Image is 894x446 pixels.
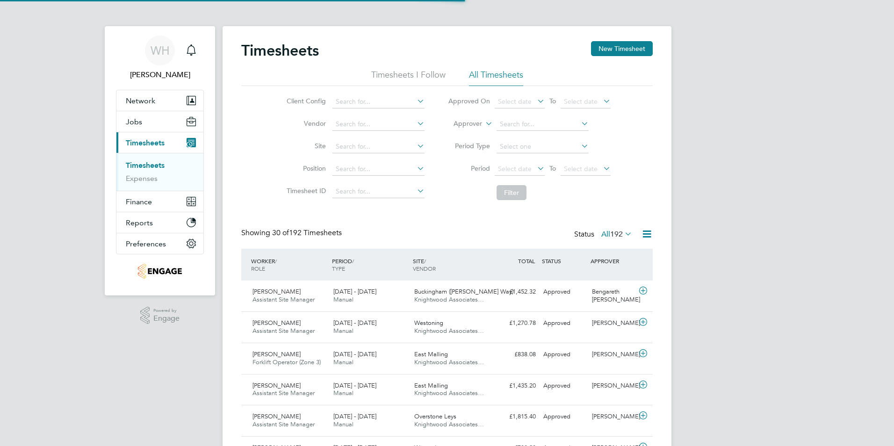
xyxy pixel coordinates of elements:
[241,228,344,238] div: Showing
[252,319,301,327] span: [PERSON_NAME]
[491,347,540,362] div: £838.08
[333,327,353,335] span: Manual
[333,319,376,327] span: [DATE] - [DATE]
[413,265,436,272] span: VENDOR
[414,412,456,420] span: Overstone Leys
[333,412,376,420] span: [DATE] - [DATE]
[116,111,203,132] button: Jobs
[140,307,180,324] a: Powered byEngage
[126,138,165,147] span: Timesheets
[116,90,203,111] button: Network
[448,142,490,150] label: Period Type
[332,118,425,131] input: Search for...
[333,381,376,389] span: [DATE] - [DATE]
[284,164,326,173] label: Position
[540,316,588,331] div: Approved
[497,185,526,200] button: Filter
[272,228,342,237] span: 192 Timesheets
[497,140,589,153] input: Select one
[591,41,653,56] button: New Timesheet
[414,295,484,303] span: Knightwood Associates…
[411,252,491,277] div: SITE
[284,119,326,128] label: Vendor
[588,409,637,424] div: [PERSON_NAME]
[116,212,203,233] button: Reports
[116,69,204,80] span: Will Hiles
[251,265,265,272] span: ROLE
[252,389,315,397] span: Assistant Site Manager
[252,412,301,420] span: [PERSON_NAME]
[105,26,215,295] nav: Main navigation
[126,218,153,227] span: Reports
[414,327,484,335] span: Knightwood Associates…
[126,161,165,170] a: Timesheets
[414,381,448,389] span: East Malling
[424,257,426,265] span: /
[249,252,330,277] div: WORKER
[284,142,326,150] label: Site
[333,389,353,397] span: Manual
[332,163,425,176] input: Search for...
[126,117,142,126] span: Jobs
[540,409,588,424] div: Approved
[116,132,203,153] button: Timesheets
[272,228,289,237] span: 30 of
[588,284,637,308] div: Bengareth [PERSON_NAME]
[414,319,443,327] span: Westoning
[540,378,588,394] div: Approved
[332,185,425,198] input: Search for...
[332,265,345,272] span: TYPE
[498,165,532,173] span: Select date
[252,358,321,366] span: Forklift Operator (Zone 3)
[498,97,532,106] span: Select date
[588,378,637,394] div: [PERSON_NAME]
[564,165,598,173] span: Select date
[252,350,301,358] span: [PERSON_NAME]
[588,316,637,331] div: [PERSON_NAME]
[241,41,319,60] h2: Timesheets
[491,409,540,424] div: £1,815.40
[153,315,180,323] span: Engage
[126,96,155,105] span: Network
[126,174,158,183] a: Expenses
[469,69,523,86] li: All Timesheets
[153,307,180,315] span: Powered by
[252,381,301,389] span: [PERSON_NAME]
[252,295,315,303] span: Assistant Site Manager
[547,162,559,174] span: To
[275,257,277,265] span: /
[252,420,315,428] span: Assistant Site Manager
[333,350,376,358] span: [DATE] - [DATE]
[333,288,376,295] span: [DATE] - [DATE]
[371,69,446,86] li: Timesheets I Follow
[540,252,588,269] div: STATUS
[332,140,425,153] input: Search for...
[497,118,589,131] input: Search for...
[333,358,353,366] span: Manual
[518,257,535,265] span: TOTAL
[116,233,203,254] button: Preferences
[601,230,632,239] label: All
[116,153,203,191] div: Timesheets
[610,230,623,239] span: 192
[151,44,170,57] span: WH
[333,295,353,303] span: Manual
[352,257,354,265] span: /
[284,97,326,105] label: Client Config
[252,327,315,335] span: Assistant Site Manager
[414,358,484,366] span: Knightwood Associates…
[491,284,540,300] div: £1,452.32
[252,288,301,295] span: [PERSON_NAME]
[333,420,353,428] span: Manual
[547,95,559,107] span: To
[126,239,166,248] span: Preferences
[332,95,425,108] input: Search for...
[116,264,204,279] a: Go to home page
[414,350,448,358] span: East Malling
[448,164,490,173] label: Period
[491,378,540,394] div: £1,435.20
[126,197,152,206] span: Finance
[116,36,204,80] a: WH[PERSON_NAME]
[414,288,513,295] span: Buckingham ([PERSON_NAME] Way)
[588,347,637,362] div: [PERSON_NAME]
